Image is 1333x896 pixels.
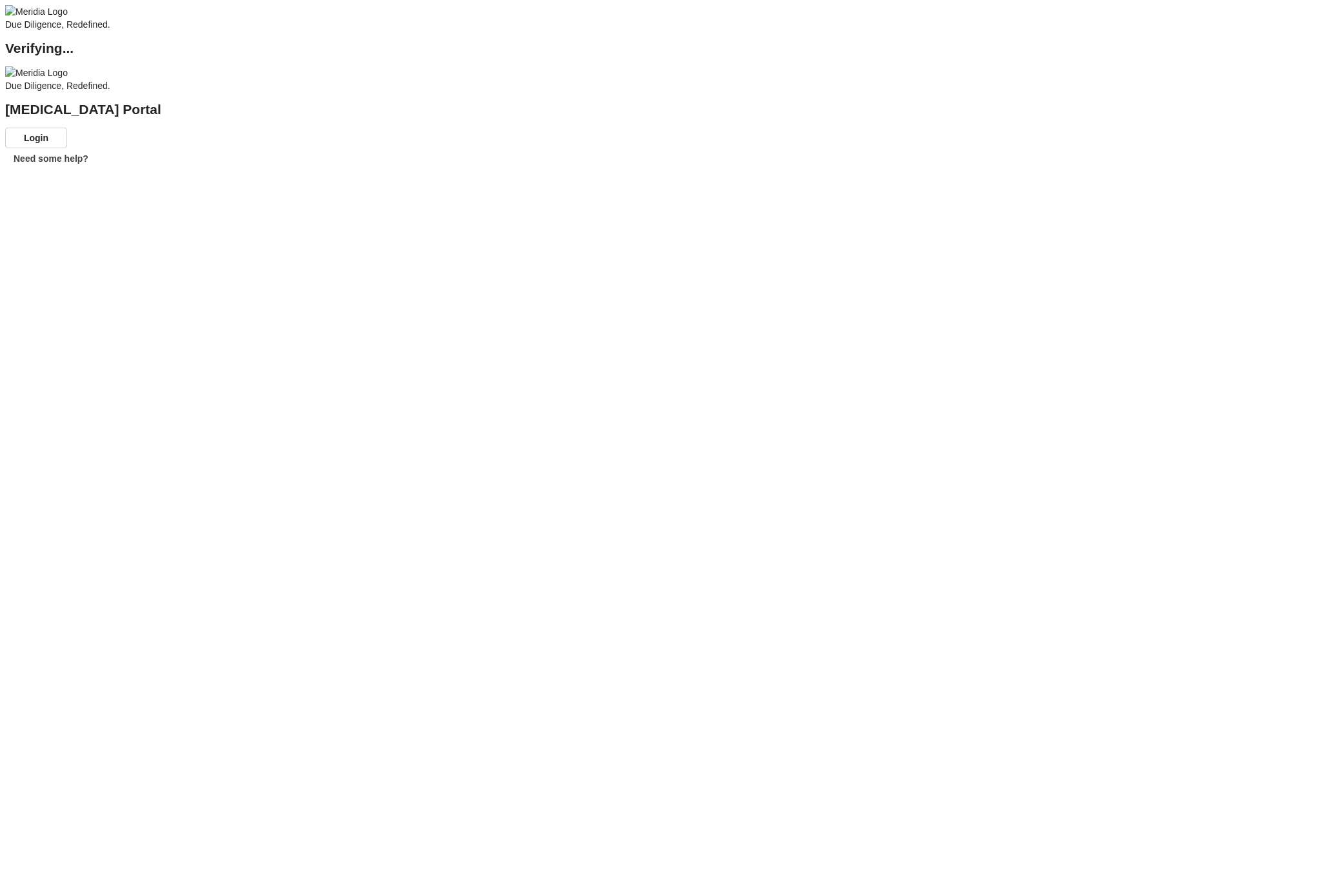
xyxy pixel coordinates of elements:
button: Need some help? [5,148,97,169]
button: Login [5,128,67,148]
h2: [MEDICAL_DATA] Portal [5,103,1328,116]
h2: Verifying... [5,42,1328,55]
img: Meridia Logo [5,5,68,18]
img: Meridia Logo [5,66,68,79]
span: Due Diligence, Redefined. [5,81,110,91]
span: Due Diligence, Redefined. [5,19,110,30]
